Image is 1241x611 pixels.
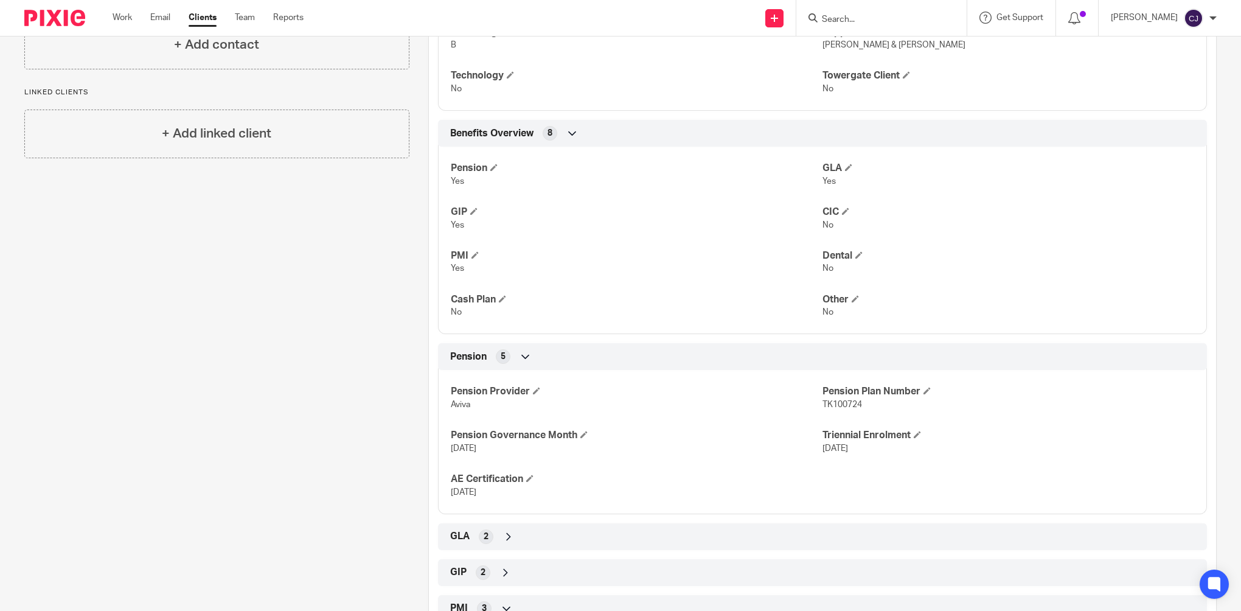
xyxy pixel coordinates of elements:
[1111,12,1178,24] p: [PERSON_NAME]
[450,566,467,579] span: GIP
[24,88,409,97] p: Linked clients
[822,206,1194,218] h4: CIC
[451,206,822,218] h4: GIP
[481,567,485,579] span: 2
[822,385,1194,398] h4: Pension Plan Number
[822,85,833,93] span: No
[822,177,836,186] span: Yes
[451,264,464,273] span: Yes
[451,400,470,409] span: Aviva
[822,293,1194,306] h4: Other
[822,162,1194,175] h4: GLA
[451,429,822,442] h4: Pension Governance Month
[822,41,965,49] span: [PERSON_NAME] & [PERSON_NAME]
[150,12,170,24] a: Email
[451,250,822,262] h4: PMI
[450,530,470,543] span: GLA
[822,69,1194,82] h4: Towergate Client
[822,264,833,273] span: No
[451,221,464,229] span: Yes
[450,351,487,363] span: Pension
[451,162,822,175] h4: Pension
[113,12,132,24] a: Work
[451,69,822,82] h4: Technology
[451,41,456,49] span: B
[451,308,462,316] span: No
[450,127,534,140] span: Benefits Overview
[822,444,848,453] span: [DATE]
[822,250,1194,262] h4: Dental
[822,221,833,229] span: No
[451,385,822,398] h4: Pension Provider
[1184,9,1203,28] img: svg%3E
[24,10,85,26] img: Pixie
[821,15,930,26] input: Search
[451,177,464,186] span: Yes
[273,12,304,24] a: Reports
[174,35,259,54] h4: + Add contact
[451,473,822,486] h4: AE Certification
[547,127,552,139] span: 8
[451,488,476,497] span: [DATE]
[451,85,462,93] span: No
[501,351,506,363] span: 5
[451,293,822,306] h4: Cash Plan
[451,444,476,453] span: [DATE]
[996,13,1043,22] span: Get Support
[162,124,271,143] h4: + Add linked client
[822,400,862,409] span: TK100724
[189,12,217,24] a: Clients
[235,12,255,24] a: Team
[484,531,488,543] span: 2
[822,308,833,316] span: No
[822,429,1194,442] h4: Triennial Enrolment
